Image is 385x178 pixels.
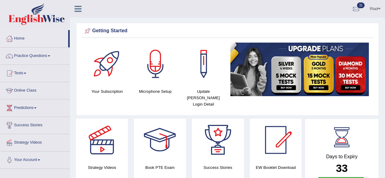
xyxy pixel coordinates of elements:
h4: Days to Expiry [312,154,372,159]
a: Tests [0,65,70,80]
a: Strategy Videos [0,134,70,149]
b: 33 [336,162,348,174]
h4: Your Subscription [86,88,128,95]
h4: Update [PERSON_NAME] Login Detail [182,88,224,107]
img: small5.jpg [230,43,369,96]
h4: Strategy Videos [76,164,128,171]
a: Home [0,30,68,45]
a: Online Class [0,82,70,97]
h4: Success Stories [192,164,244,171]
h4: Microphone Setup [134,88,176,95]
a: Success Stories [0,117,70,132]
span: 31 [357,2,365,8]
h4: EW Booklet Download [250,164,302,171]
a: Your Account [0,152,70,167]
a: Practice Questions [0,47,70,63]
div: Getting Started [83,26,372,36]
h4: Book PTE Exam [134,164,186,171]
a: Predictions [0,99,70,115]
